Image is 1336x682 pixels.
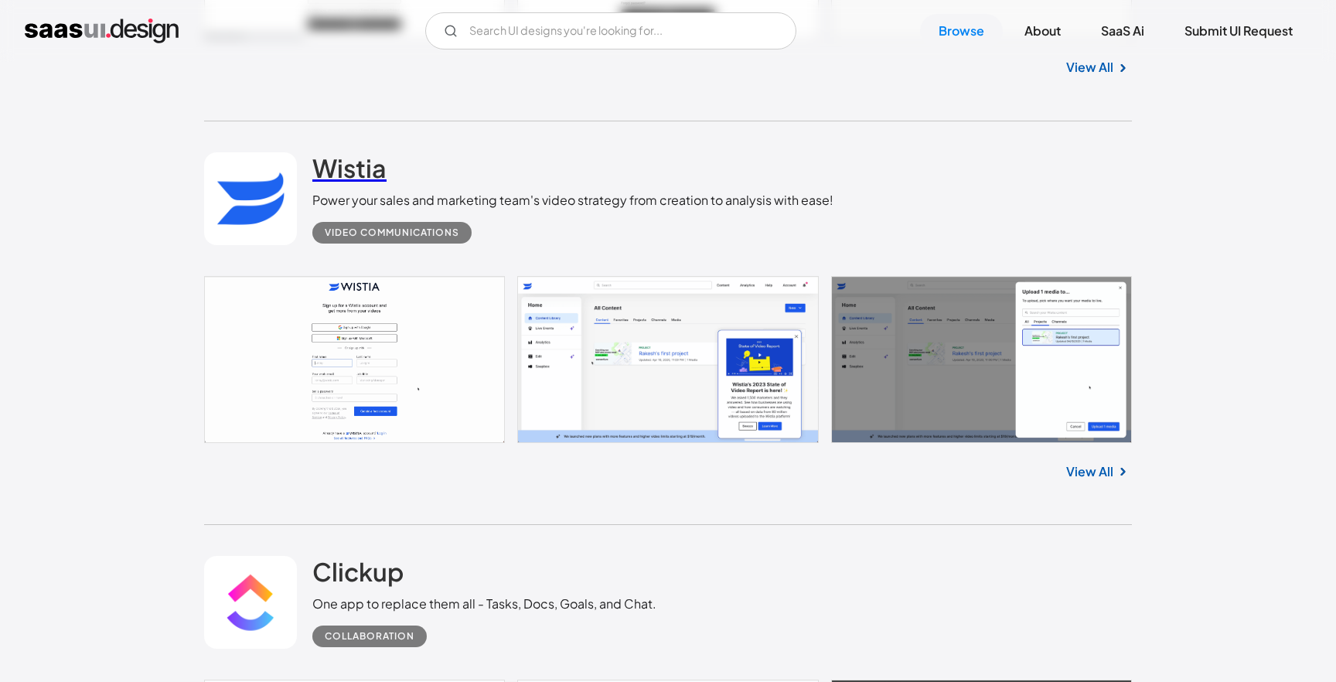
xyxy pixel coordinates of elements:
a: Clickup [312,556,404,595]
a: SaaS Ai [1082,14,1163,48]
input: Search UI designs you're looking for... [425,12,796,49]
a: View All [1066,58,1113,77]
div: One app to replace them all - Tasks, Docs, Goals, and Chat. [312,595,656,613]
form: Email Form [425,12,796,49]
a: About [1006,14,1079,48]
div: Collaboration [325,627,414,646]
a: Browse [920,14,1003,48]
h2: Clickup [312,556,404,587]
div: Video Communications [325,223,459,242]
a: Wistia [312,152,387,191]
a: View All [1066,462,1113,481]
a: Submit UI Request [1166,14,1311,48]
div: Power your sales and marketing team's video strategy from creation to analysis with ease! [312,191,833,210]
h2: Wistia [312,152,387,183]
a: home [25,19,179,43]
